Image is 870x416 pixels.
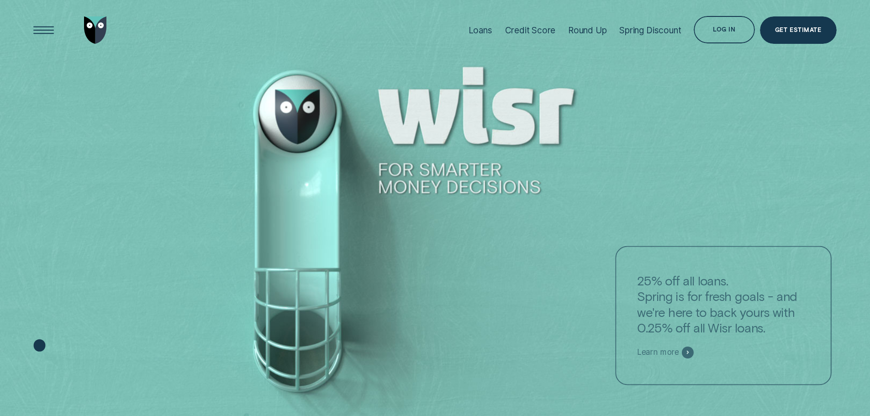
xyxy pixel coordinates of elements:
[637,348,679,357] span: Learn more
[30,16,58,44] button: Open Menu
[760,16,837,44] a: Get Estimate
[694,16,754,43] button: Log in
[568,25,607,36] div: Round Up
[505,25,556,36] div: Credit Score
[637,273,810,336] p: 25% off all loans. Spring is for fresh goals - and we're here to back yours with 0.25% off all Wi...
[84,16,107,44] img: Wisr
[469,25,492,36] div: Loans
[619,25,681,36] div: Spring Discount
[615,246,832,385] a: 25% off all loans.Spring is for fresh goals - and we're here to back yours with 0.25% off all Wis...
